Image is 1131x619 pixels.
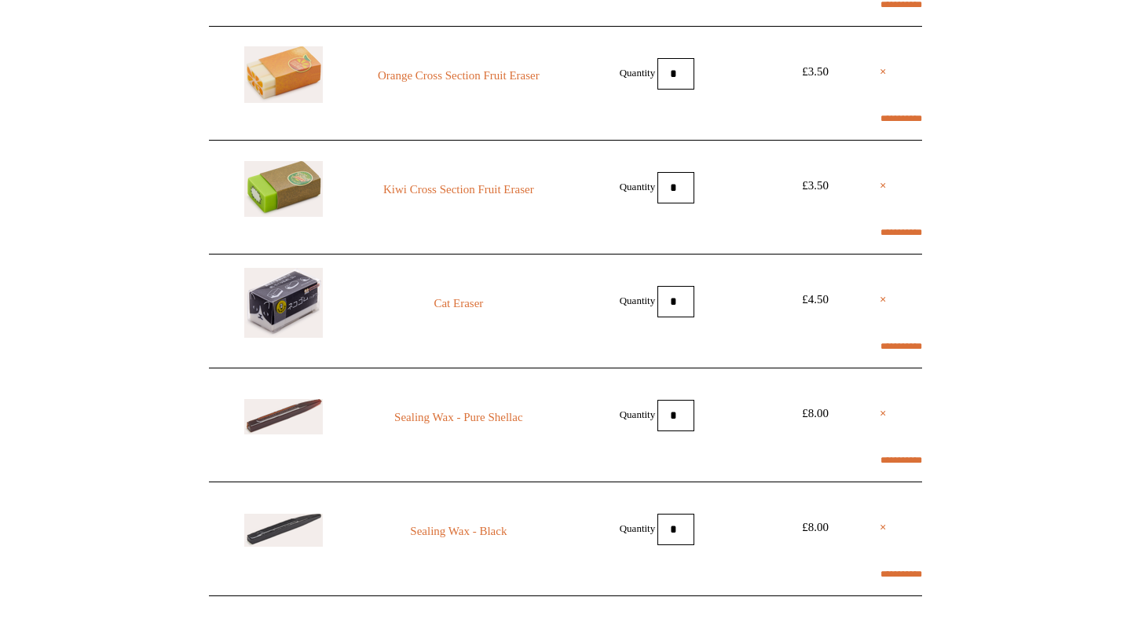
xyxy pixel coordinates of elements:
[780,176,851,195] div: £3.50
[244,399,323,434] img: Sealing Wax - Pure Shellac
[620,408,656,419] label: Quantity
[620,522,656,533] label: Quantity
[880,176,887,195] a: ×
[620,180,656,192] label: Quantity
[352,180,565,199] a: Kiwi Cross Section Fruit Eraser
[244,161,323,217] img: Kiwi Cross Section Fruit Eraser
[780,62,851,81] div: £3.50
[780,518,851,537] div: £8.00
[620,66,656,78] label: Quantity
[880,404,887,423] a: ×
[352,408,565,427] a: Sealing Wax - Pure Shellac
[352,522,565,540] a: Sealing Wax - Black
[244,268,323,338] img: Cat Eraser
[352,294,565,313] a: Cat Eraser
[780,404,851,423] div: £8.00
[880,62,887,81] a: ×
[880,290,887,309] a: ×
[880,518,887,537] a: ×
[244,46,323,103] img: Orange Cross Section Fruit Eraser
[352,66,565,85] a: Orange Cross Section Fruit Eraser
[780,290,851,309] div: £4.50
[620,294,656,306] label: Quantity
[244,514,323,547] img: Sealing Wax - Black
